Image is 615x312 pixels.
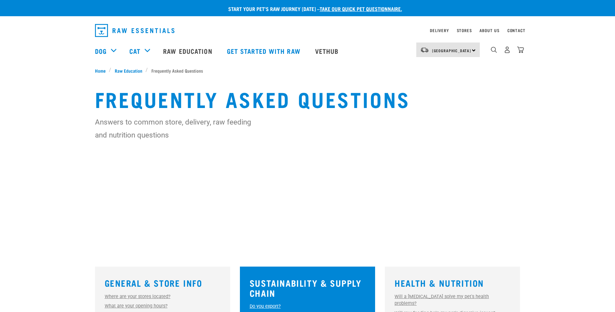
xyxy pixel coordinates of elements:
span: Raw Education [115,67,142,74]
img: home-icon@2x.png [517,46,524,53]
a: Where are your stores located? [105,294,171,299]
a: Raw Education [111,67,146,74]
a: Get started with Raw [220,38,309,64]
a: Stores [457,29,472,31]
a: About Us [479,29,499,31]
img: user.png [504,46,511,53]
h3: Health & Nutrition [395,278,510,288]
a: take our quick pet questionnaire. [320,7,402,10]
a: Will a [MEDICAL_DATA] solve my pet's health problems? [395,294,489,306]
nav: breadcrumbs [95,67,520,74]
nav: dropdown navigation [90,21,526,40]
a: Delivery [430,29,449,31]
a: Contact [507,29,526,31]
h1: Frequently Asked Questions [95,87,520,110]
a: Raw Education [157,38,220,64]
img: Raw Essentials Logo [95,24,174,37]
img: van-moving.png [420,47,429,53]
a: Dog [95,46,107,56]
img: home-icon-1@2x.png [491,47,497,53]
a: Do you export? [250,304,281,309]
span: Home [95,67,106,74]
h3: Sustainability & Supply Chain [250,278,365,298]
a: Home [95,67,109,74]
a: Cat [129,46,140,56]
h3: General & Store Info [105,278,220,288]
a: Vethub [309,38,347,64]
span: [GEOGRAPHIC_DATA] [432,49,471,52]
p: Answers to common store, delivery, raw feeding and nutrition questions [95,115,265,141]
a: What are your opening hours? [105,303,168,309]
